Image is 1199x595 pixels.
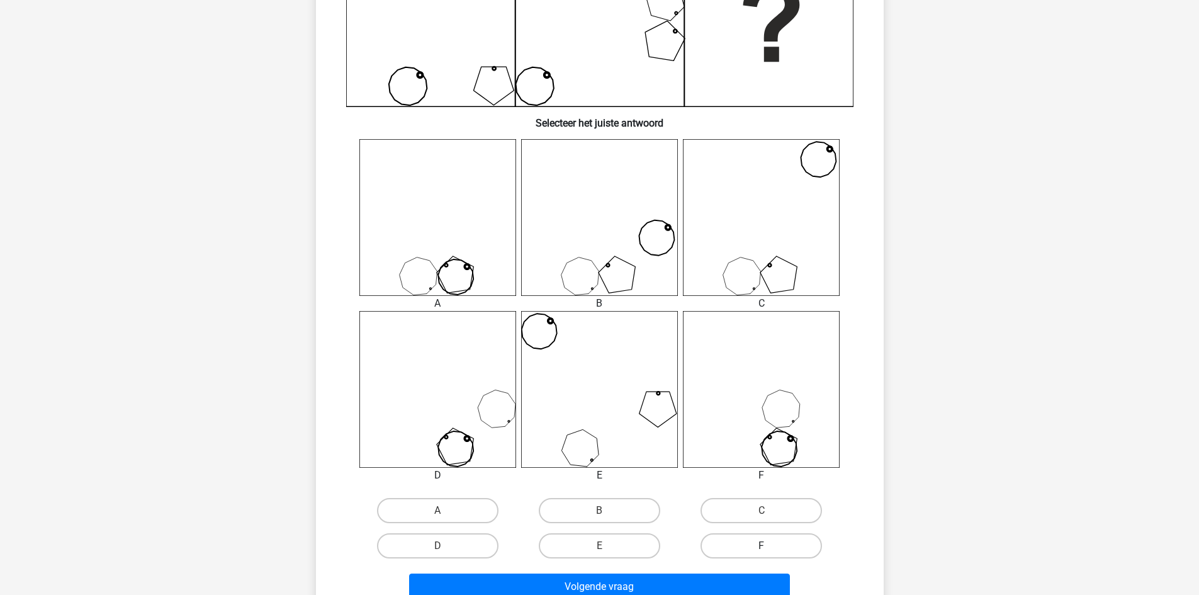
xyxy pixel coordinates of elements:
[512,296,687,311] div: B
[701,533,822,558] label: F
[350,468,526,483] div: D
[673,468,849,483] div: F
[539,533,660,558] label: E
[350,296,526,311] div: A
[539,498,660,523] label: B
[336,107,864,129] h6: Selecteer het juiste antwoord
[377,533,498,558] label: D
[512,468,687,483] div: E
[701,498,822,523] label: C
[377,498,498,523] label: A
[673,296,849,311] div: C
